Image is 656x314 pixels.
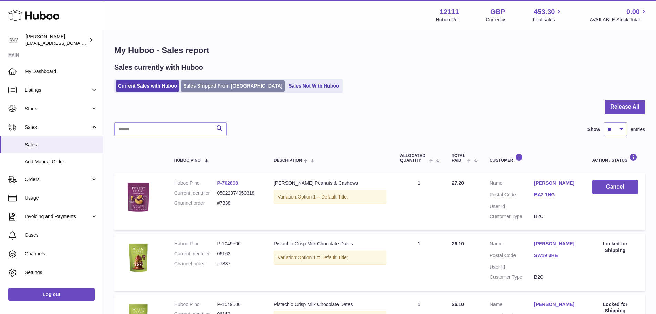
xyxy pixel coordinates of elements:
a: Sales Not With Huboo [286,80,341,92]
dt: Name [490,180,534,188]
div: Locked for Shipping [592,241,638,254]
a: [PERSON_NAME] [534,301,579,308]
strong: 12111 [440,7,459,17]
dd: B2C [534,274,579,281]
a: BA2 1NG [534,192,579,198]
span: Sales [25,142,98,148]
dd: B2C [534,213,579,220]
a: Log out [8,288,95,301]
span: Option 1 = Default Title; [298,255,348,260]
span: Usage [25,195,98,201]
dt: User Id [490,203,534,210]
span: Huboo P no [174,158,201,163]
a: 0.00 AVAILABLE Stock Total [590,7,648,23]
dt: Current identifier [174,251,217,257]
span: My Dashboard [25,68,98,75]
h1: My Huboo - Sales report [114,45,645,56]
span: Option 1 = Default Title; [298,194,348,200]
td: 1 [393,234,445,291]
dd: P-1049506 [217,301,260,308]
div: Pistachio Crisp Milk Chocolate Dates [274,241,386,247]
span: Sales [25,124,91,131]
dd: P-1049506 [217,241,260,247]
span: AVAILABLE Stock Total [590,17,648,23]
button: Cancel [592,180,638,194]
div: Pistachio Crisp Milk Chocolate Dates [274,301,386,308]
img: FF-6723-PREMIUM-PEANUTS-CASHEWS-1024x1024.png [121,180,156,214]
a: SW19 3HE [534,252,579,259]
dt: Postal Code [490,192,534,200]
span: Description [274,158,302,163]
span: [EMAIL_ADDRESS][DOMAIN_NAME] [25,40,101,46]
dt: Customer Type [490,274,534,281]
span: 26.10 [452,241,464,246]
span: Cases [25,232,98,239]
span: 26.10 [452,302,464,307]
dt: Current identifier [174,190,217,196]
button: Release All [605,100,645,114]
dd: #7338 [217,200,260,206]
dt: Huboo P no [174,180,217,186]
a: [PERSON_NAME] [534,180,579,186]
dt: Huboo P no [174,301,217,308]
a: [PERSON_NAME] [534,241,579,247]
div: Variation: [274,251,386,265]
div: Currency [486,17,506,23]
span: 0.00 [626,7,640,17]
dt: Postal Code [490,252,534,261]
span: 27.20 [452,180,464,186]
dt: Name [490,241,534,249]
a: Sales Shipped From [GEOGRAPHIC_DATA] [181,80,285,92]
dt: Channel order [174,200,217,206]
img: internalAdmin-12111@internal.huboo.com [8,35,19,45]
div: Action / Status [592,153,638,163]
a: 453.30 Total sales [532,7,563,23]
dt: User Id [490,264,534,271]
dd: 05022374050318 [217,190,260,196]
span: Add Manual Order [25,159,98,165]
dt: Channel order [174,261,217,267]
div: Huboo Ref [436,17,459,23]
img: FF_9343_PISTACHIO_MILK_CHOC_DATE_Pack_FOP.png [121,241,156,275]
div: [PERSON_NAME] [25,33,87,47]
dd: #7337 [217,261,260,267]
a: Current Sales with Huboo [116,80,179,92]
span: Settings [25,269,98,276]
label: Show [587,126,600,133]
dd: 06163 [217,251,260,257]
span: Invoicing and Payments [25,213,91,220]
strong: GBP [490,7,505,17]
dt: Customer Type [490,213,534,220]
dt: Name [490,301,534,310]
span: entries [631,126,645,133]
span: ALLOCATED Quantity [400,154,427,163]
div: Customer [490,153,579,163]
span: Total paid [452,154,465,163]
div: Variation: [274,190,386,204]
span: Listings [25,87,91,93]
span: 453.30 [534,7,555,17]
a: P-762808 [217,180,238,186]
div: [PERSON_NAME] Peanuts & Cashews [274,180,386,186]
span: Total sales [532,17,563,23]
td: 1 [393,173,445,230]
span: Orders [25,176,91,183]
h2: Sales currently with Huboo [114,63,203,72]
span: Stock [25,105,91,112]
span: Channels [25,251,98,257]
dt: Huboo P no [174,241,217,247]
